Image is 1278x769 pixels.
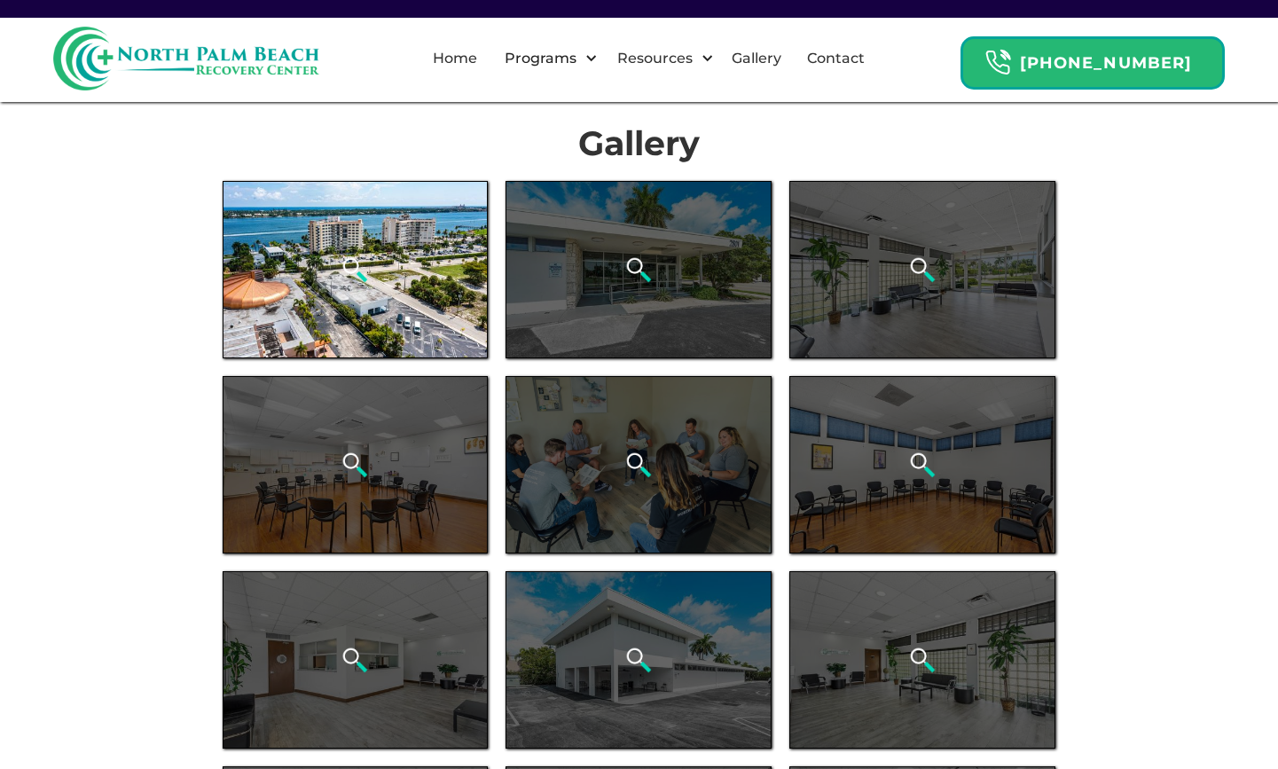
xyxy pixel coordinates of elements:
[796,30,875,87] a: Contact
[789,181,1055,358] a: open lightbox
[960,27,1225,90] a: Header Calendar Icons[PHONE_NUMBER]
[506,181,772,358] a: open lightbox
[422,30,488,87] a: Home
[223,376,489,553] a: open lightbox
[506,571,772,749] a: open lightbox
[613,48,697,69] div: Resources
[602,30,718,87] div: Resources
[223,124,1056,163] h1: Gallery
[1020,53,1192,73] strong: [PHONE_NUMBER]
[506,376,772,553] a: open lightbox
[223,181,489,358] a: open lightbox
[789,571,1055,749] a: open lightbox
[789,376,1055,553] a: open lightbox
[223,571,489,749] a: open lightbox
[721,30,792,87] a: Gallery
[500,48,581,69] div: Programs
[984,49,1011,76] img: Header Calendar Icons
[490,30,602,87] div: Programs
